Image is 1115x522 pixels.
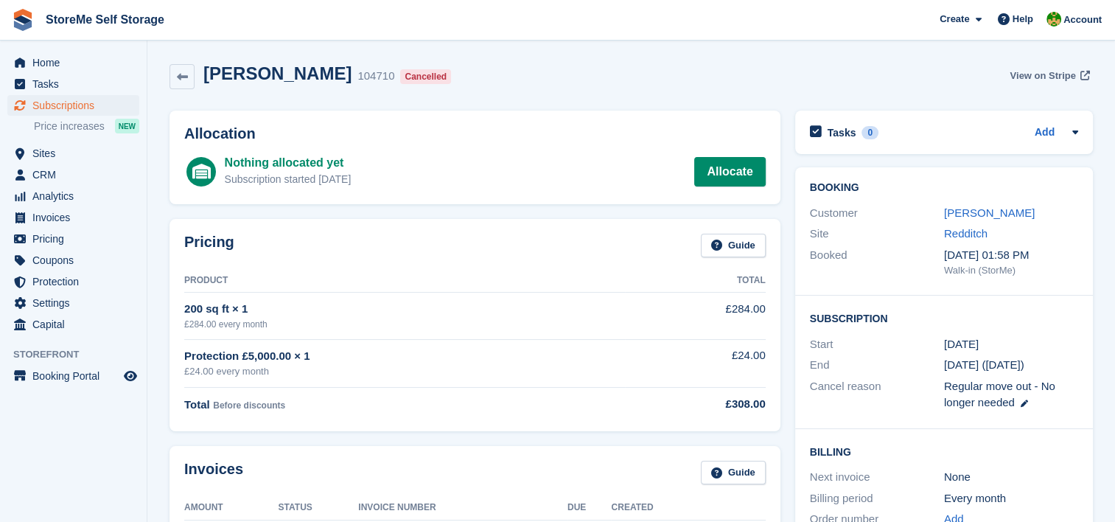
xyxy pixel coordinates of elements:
h2: Allocation [184,125,766,142]
a: menu [7,314,139,335]
h2: Pricing [184,234,234,258]
div: Cancel reason [810,378,944,411]
div: 200 sq ft × 1 [184,301,625,318]
div: Billing period [810,490,944,507]
span: Home [32,52,121,73]
div: NEW [115,119,139,133]
div: [DATE] 01:58 PM [944,247,1078,264]
div: Every month [944,490,1078,507]
h2: Tasks [828,126,856,139]
a: menu [7,366,139,386]
th: Invoice Number [358,496,567,520]
div: £308.00 [625,396,765,413]
img: stora-icon-8386f47178a22dfd0bd8f6a31ec36ba5ce8667c1dd55bd0f319d3a0aa187defe.svg [12,9,34,31]
a: Allocate [694,157,765,187]
h2: Booking [810,182,1078,194]
th: Due [567,496,612,520]
div: Cancelled [400,69,451,84]
td: £24.00 [625,339,765,387]
span: CRM [32,164,121,185]
a: [PERSON_NAME] [944,206,1035,219]
span: Sites [32,143,121,164]
h2: Billing [810,444,1078,459]
th: Total [625,269,765,293]
span: Before discounts [213,400,285,411]
span: Analytics [32,186,121,206]
span: Settings [32,293,121,313]
a: Redditch [944,227,988,240]
a: StoreMe Self Storage [40,7,170,32]
a: Guide [701,461,766,485]
a: menu [7,207,139,228]
div: 104710 [357,68,394,85]
div: Site [810,226,944,243]
span: Protection [32,271,121,292]
span: Create [940,12,969,27]
h2: Invoices [184,461,243,485]
span: Regular move out - No longer needed [944,380,1055,409]
span: Help [1013,12,1033,27]
span: Booking Portal [32,366,121,386]
div: Start [810,336,944,353]
a: menu [7,271,139,292]
span: Subscriptions [32,95,121,116]
span: Total [184,398,210,411]
a: menu [7,164,139,185]
span: Pricing [32,229,121,249]
div: 0 [861,126,878,139]
a: menu [7,95,139,116]
h2: [PERSON_NAME] [203,63,352,83]
span: [DATE] ([DATE]) [944,358,1024,371]
a: menu [7,52,139,73]
a: Add [1035,125,1055,142]
a: View on Stripe [1004,63,1093,88]
a: Guide [701,234,766,258]
div: Walk-in (StorMe) [944,263,1078,278]
time: 2025-08-31 00:00:00 UTC [944,336,979,353]
img: StorMe [1046,12,1061,27]
a: menu [7,293,139,313]
div: Protection £5,000.00 × 1 [184,348,625,365]
span: Capital [32,314,121,335]
h2: Subscription [810,310,1078,325]
th: Product [184,269,625,293]
a: menu [7,74,139,94]
div: £284.00 every month [184,318,625,331]
span: Coupons [32,250,121,271]
a: Preview store [122,367,139,385]
span: Account [1063,13,1102,27]
span: Price increases [34,119,105,133]
span: Storefront [13,347,147,362]
th: Created [611,496,765,520]
a: Price increases NEW [34,118,139,134]
div: Booked [810,247,944,278]
a: menu [7,186,139,206]
div: Nothing allocated yet [225,154,352,172]
div: Subscription started [DATE] [225,172,352,187]
div: None [944,469,1078,486]
div: £24.00 every month [184,364,625,379]
a: menu [7,250,139,271]
div: End [810,357,944,374]
th: Status [279,496,359,520]
span: View on Stripe [1010,69,1075,83]
a: menu [7,229,139,249]
span: Invoices [32,207,121,228]
span: Tasks [32,74,121,94]
td: £284.00 [625,293,765,339]
div: Next invoice [810,469,944,486]
a: menu [7,143,139,164]
th: Amount [184,496,279,520]
div: Customer [810,205,944,222]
